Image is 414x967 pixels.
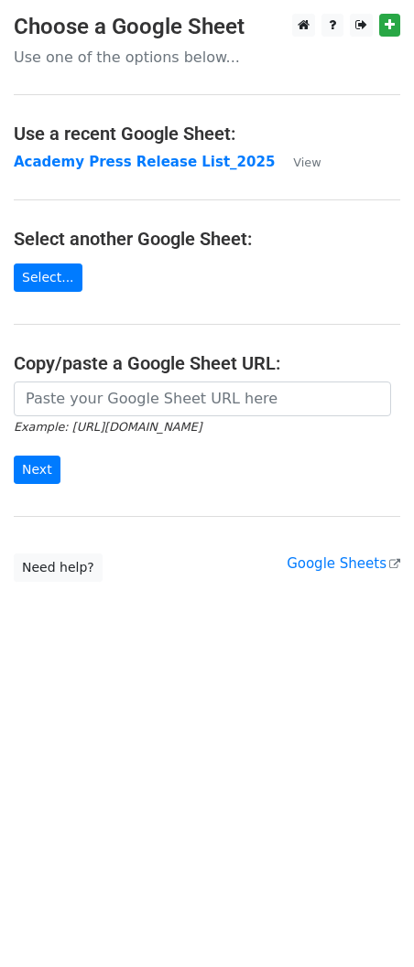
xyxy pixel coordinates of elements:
[14,456,60,484] input: Next
[14,48,400,67] p: Use one of the options below...
[14,228,400,250] h4: Select another Google Sheet:
[14,123,400,145] h4: Use a recent Google Sheet:
[14,263,82,292] a: Select...
[14,553,103,582] a: Need help?
[14,420,202,434] small: Example: [URL][DOMAIN_NAME]
[293,156,321,169] small: View
[14,352,400,374] h4: Copy/paste a Google Sheet URL:
[14,381,391,416] input: Paste your Google Sheet URL here
[14,14,400,40] h3: Choose a Google Sheet
[275,154,321,170] a: View
[14,154,275,170] a: Academy Press Release List_2025
[287,555,400,572] a: Google Sheets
